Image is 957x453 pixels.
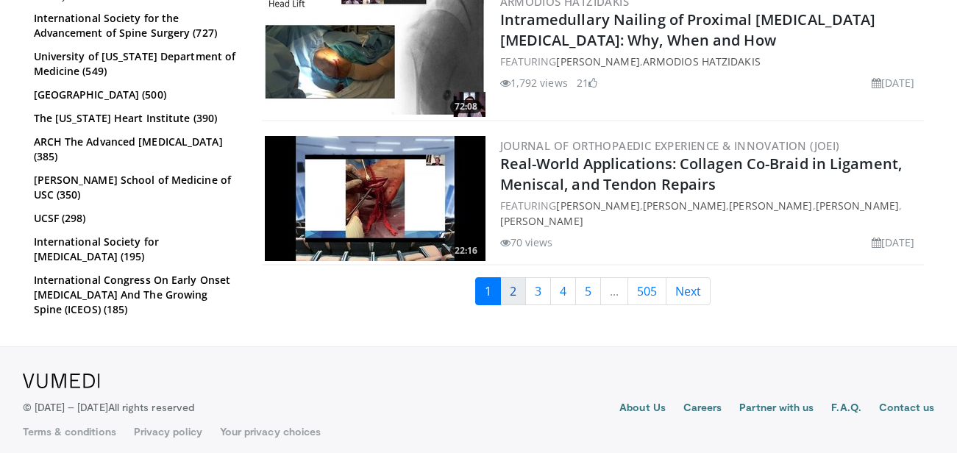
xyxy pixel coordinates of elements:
[23,374,100,388] img: VuMedi Logo
[729,199,812,213] a: [PERSON_NAME]
[556,199,639,213] a: [PERSON_NAME]
[265,136,485,261] img: 7914f93f-57a8-4b9e-8859-2e4214577176.300x170_q85_crop-smart_upscale.jpg
[34,11,236,40] a: International Society for the Advancement of Spine Surgery (727)
[816,199,899,213] a: [PERSON_NAME]
[831,400,861,418] a: F.A.Q.
[475,277,501,305] a: 1
[550,277,576,305] a: 4
[872,75,915,90] li: [DATE]
[575,277,601,305] a: 5
[739,400,814,418] a: Partner with us
[34,88,236,102] a: [GEOGRAPHIC_DATA] (500)
[879,400,935,418] a: Contact us
[262,277,924,305] nav: Search results pages
[34,111,236,126] a: The [US_STATE] Heart Institute (390)
[643,54,761,68] a: Armodios Hatzidakis
[34,135,236,164] a: ARCH The Advanced [MEDICAL_DATA] (385)
[500,235,553,250] li: 70 views
[34,211,236,226] a: UCSF (298)
[108,401,194,413] span: All rights reserved
[450,100,482,113] span: 72:08
[872,235,915,250] li: [DATE]
[577,75,597,90] li: 21
[34,273,236,317] a: International Congress On Early Onset [MEDICAL_DATA] And The Growing Spine (ICEOS) (185)
[450,244,482,257] span: 22:16
[34,235,236,264] a: International Society for [MEDICAL_DATA] (195)
[500,75,568,90] li: 1,792 views
[220,424,321,439] a: Your privacy choices
[500,198,921,229] div: FEATURING , , , ,
[627,277,666,305] a: 505
[666,277,711,305] a: Next
[500,54,921,69] div: FEATURING ,
[34,49,236,79] a: University of [US_STATE] Department of Medicine (549)
[23,400,195,415] p: © [DATE] – [DATE]
[134,424,202,439] a: Privacy policy
[556,54,639,68] a: [PERSON_NAME]
[500,277,526,305] a: 2
[619,400,666,418] a: About Us
[23,424,116,439] a: Terms & conditions
[265,136,485,261] a: 22:16
[643,199,726,213] a: [PERSON_NAME]
[500,214,583,228] a: [PERSON_NAME]
[683,400,722,418] a: Careers
[500,154,903,194] a: Real-World Applications: Collagen Co-Braid in Ligament, Meniscal, and Tendon Repairs
[500,10,876,50] a: Intramedullary Nailing of Proximal [MEDICAL_DATA] [MEDICAL_DATA]: Why, When and How
[525,277,551,305] a: 3
[500,138,840,153] a: Journal of Orthopaedic Experience & Innovation (JOEI)
[34,173,236,202] a: [PERSON_NAME] School of Medicine of USC (350)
